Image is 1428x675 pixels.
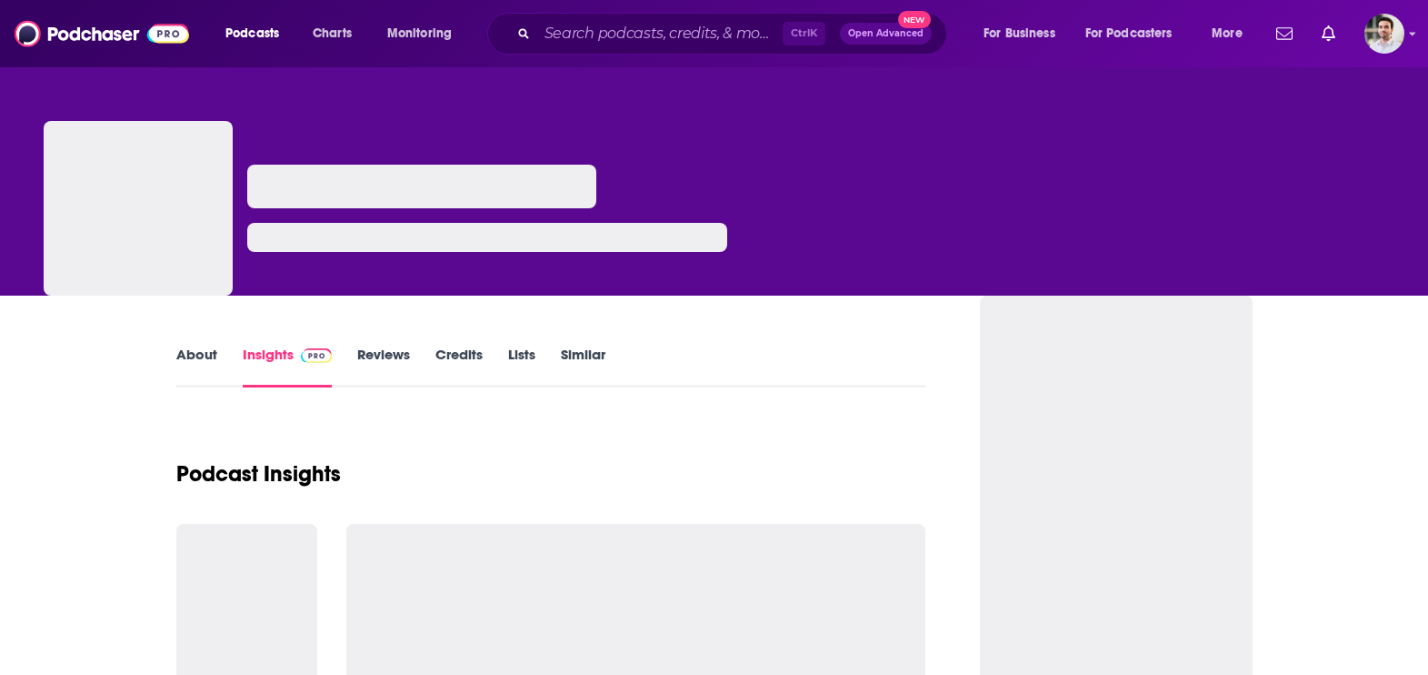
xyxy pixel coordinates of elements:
[213,19,303,48] button: open menu
[783,22,825,45] span: Ctrl K
[840,23,932,45] button: Open AdvancedNew
[1073,19,1199,48] button: open menu
[537,19,783,48] input: Search podcasts, credits, & more...
[313,21,352,46] span: Charts
[1364,14,1404,54] span: Logged in as sam_beutlerink
[1314,18,1343,49] a: Show notifications dropdown
[176,460,341,488] h1: Podcast Insights
[374,19,475,48] button: open menu
[848,29,924,38] span: Open Advanced
[898,11,931,28] span: New
[15,16,189,51] img: Podchaser - Follow, Share and Rate Podcasts
[561,346,605,388] a: Similar
[357,346,410,388] a: Reviews
[301,348,333,363] img: Podchaser Pro
[435,346,483,388] a: Credits
[1364,14,1404,54] button: Show profile menu
[387,21,452,46] span: Monitoring
[243,346,333,388] a: InsightsPodchaser Pro
[225,21,279,46] span: Podcasts
[504,13,964,55] div: Search podcasts, credits, & more...
[1212,21,1243,46] span: More
[1364,14,1404,54] img: User Profile
[1199,19,1265,48] button: open menu
[301,19,363,48] a: Charts
[1085,21,1173,46] span: For Podcasters
[1269,18,1300,49] a: Show notifications dropdown
[984,21,1055,46] span: For Business
[971,19,1078,48] button: open menu
[176,346,217,388] a: About
[508,346,535,388] a: Lists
